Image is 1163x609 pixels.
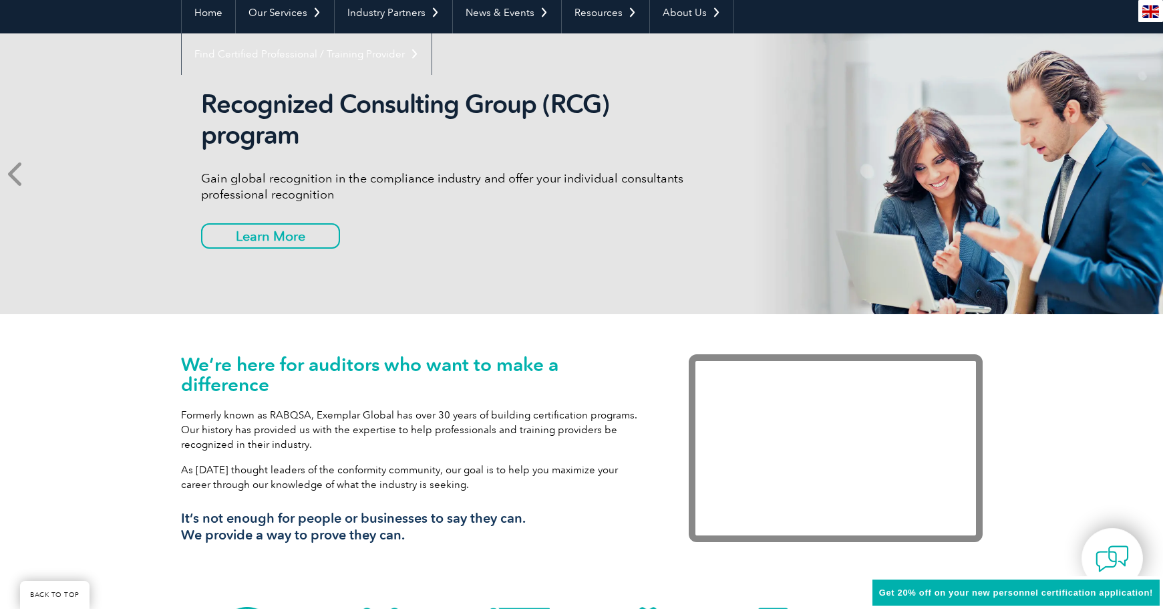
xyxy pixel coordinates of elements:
[201,170,702,203] p: Gain global recognition in the compliance industry and offer your individual consultants professi...
[1142,5,1159,18] img: en
[181,354,649,394] h1: We’re here for auditors who want to make a difference
[201,89,702,150] h2: Recognized Consulting Group (RCG) program
[181,463,649,492] p: As [DATE] thought leaders of the conformity community, our goal is to help you maximize your care...
[181,408,649,452] p: Formerly known as RABQSA, Exemplar Global has over 30 years of building certification programs. O...
[879,588,1153,598] span: Get 20% off on your new personnel certification application!
[20,581,90,609] a: BACK TO TOP
[1096,542,1129,576] img: contact-chat.png
[181,510,649,543] h3: It’s not enough for people or businesses to say they can. We provide a way to prove they can.
[182,33,432,75] a: Find Certified Professional / Training Provider
[689,354,983,542] iframe: Exemplar Global: Working together to make a difference
[201,223,340,249] a: Learn More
